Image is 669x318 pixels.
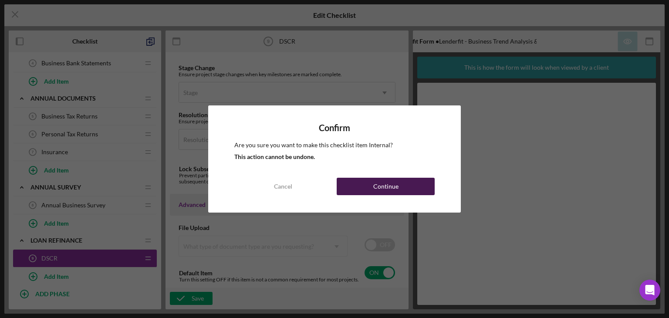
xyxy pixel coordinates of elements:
[234,142,435,149] div: Are you sure you want to make this checklist item Internal?
[274,178,292,195] div: Cancel
[234,123,435,133] h4: Confirm
[234,178,332,195] button: Cancel
[639,280,660,301] div: Open Intercom Messenger
[7,7,208,17] div: To be used internally to calculate ratios for refinance.
[7,7,208,17] body: To enrich screen reader interactions, please activate Accessibility in Grammarly extension settings
[373,178,399,195] div: Continue
[337,178,435,195] button: Continue
[234,153,315,160] b: This action cannot be undone.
